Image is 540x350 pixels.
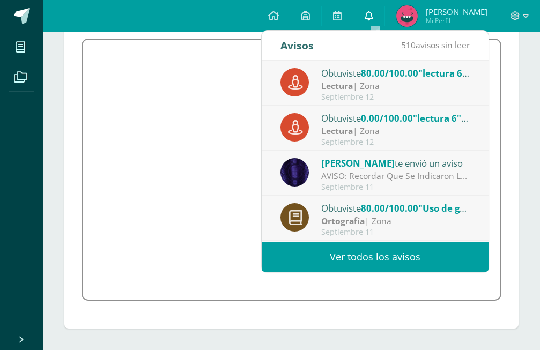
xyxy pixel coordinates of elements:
[321,156,470,170] div: te envió un aviso
[426,16,487,25] span: Mi Perfil
[321,170,470,182] div: AVISO: Recordar Que Se Indicaron Las Paginas A Estudiar Para La Actividad De Zona. Tomar En Cuent...
[321,125,470,137] div: | Zona
[361,202,418,214] span: 80.00/100.00
[321,215,470,227] div: | Zona
[321,66,470,80] div: Obtuviste en
[321,93,470,102] div: Septiembre 12
[413,112,468,124] span: "lectura 6"
[418,67,469,79] span: "lectura 6"
[321,201,470,215] div: Obtuviste en
[401,39,416,51] span: 510
[321,111,470,125] div: Obtuviste en
[321,80,353,92] strong: Lectura
[361,112,413,124] span: 0.00/100.00
[280,158,309,187] img: 31877134f281bf6192abd3481bfb2fdd.png
[321,157,395,169] span: [PERSON_NAME]
[280,31,314,60] div: Avisos
[262,242,489,272] a: Ver todos los avisos
[418,202,467,214] span: "Uso de g"
[321,138,470,147] div: Septiembre 12
[321,228,470,237] div: Septiembre 11
[361,67,418,79] span: 80.00/100.00
[426,6,487,17] span: [PERSON_NAME]
[321,183,470,192] div: Septiembre 11
[321,215,365,227] strong: Ortografía
[396,5,418,27] img: 0dda2352bd48dd5322620da68e1b1561.png
[401,39,470,51] span: avisos sin leer
[321,125,353,137] strong: Lectura
[321,80,470,92] div: | Zona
